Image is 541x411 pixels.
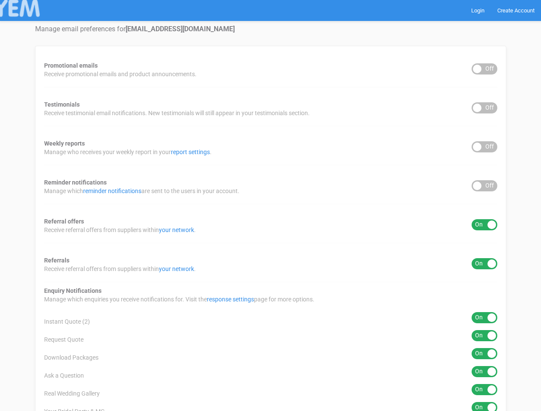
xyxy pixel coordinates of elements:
strong: Reminder notifications [44,179,107,186]
span: Receive promotional emails and product announcements. [44,70,197,78]
a: response settings [207,296,254,303]
span: Manage who receives your weekly report in your . [44,148,212,156]
a: report settings [171,149,210,155]
strong: Referral offers [44,218,84,225]
span: Download Packages [44,353,99,362]
span: Ask a Question [44,371,84,380]
strong: Promotional emails [44,62,98,69]
strong: Testimonials [44,101,80,108]
strong: Enquiry Notifications [44,287,102,294]
span: Real Wedding Gallery [44,389,100,398]
a: reminder notifications [83,188,141,194]
a: your network [159,226,194,233]
a: your network [159,265,194,272]
span: Manage which enquiries you receive notifications for. Visit the page for more options. [44,295,314,304]
span: Manage which are sent to the users in your account. [44,187,239,195]
span: Receive referral offers from suppliers within . [44,226,196,234]
h4: Manage email preferences for [35,25,506,33]
span: Receive testimonial email notifications. New testimonials will still appear in your testimonials ... [44,109,310,117]
strong: Weekly reports [44,140,85,147]
strong: Referrals [44,257,69,264]
strong: [EMAIL_ADDRESS][DOMAIN_NAME] [126,25,235,33]
span: Receive referral offers from suppliers within . [44,265,196,273]
span: Instant Quote (2) [44,317,90,326]
span: Request Quote [44,335,84,344]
